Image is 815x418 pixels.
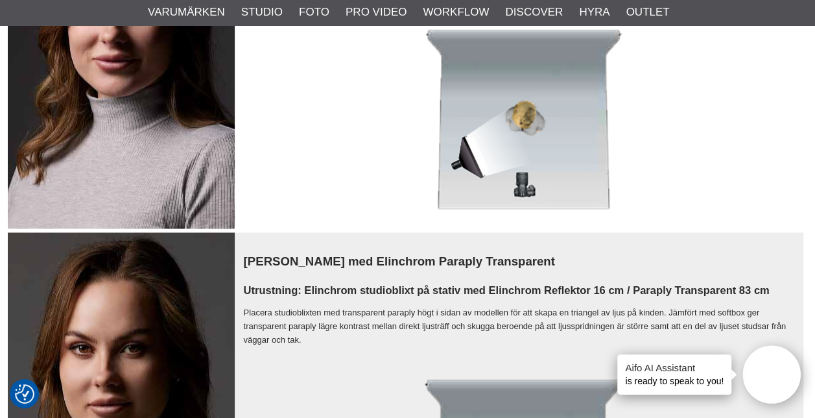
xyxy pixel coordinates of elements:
h4: Utrustning: Elinchrom studioblixt på stativ med Elinchrom Reflektor 16 cm / Paraply Transparent 8... [243,282,803,297]
img: Revisit consent button [15,384,34,404]
a: Varumärken [148,4,225,21]
a: Hyra [579,4,609,21]
h3: [PERSON_NAME] med Elinchrom Paraply Transparent [243,252,803,269]
h4: Aifo AI Assistant [625,361,724,375]
a: Foto [299,4,329,21]
button: Samtyckesinställningar [15,382,34,406]
p: Placera studioblixten med transparent paraply högt i sidan av modellen för att skapa en triangel ... [243,306,803,346]
a: Outlet [626,4,669,21]
a: Pro Video [346,4,407,21]
img: Lighting Guide - Rembrandt Softbox [329,22,718,217]
a: Discover [505,4,563,21]
a: Workflow [423,4,489,21]
div: is ready to speak to you! [617,354,731,395]
a: Studio [241,4,283,21]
